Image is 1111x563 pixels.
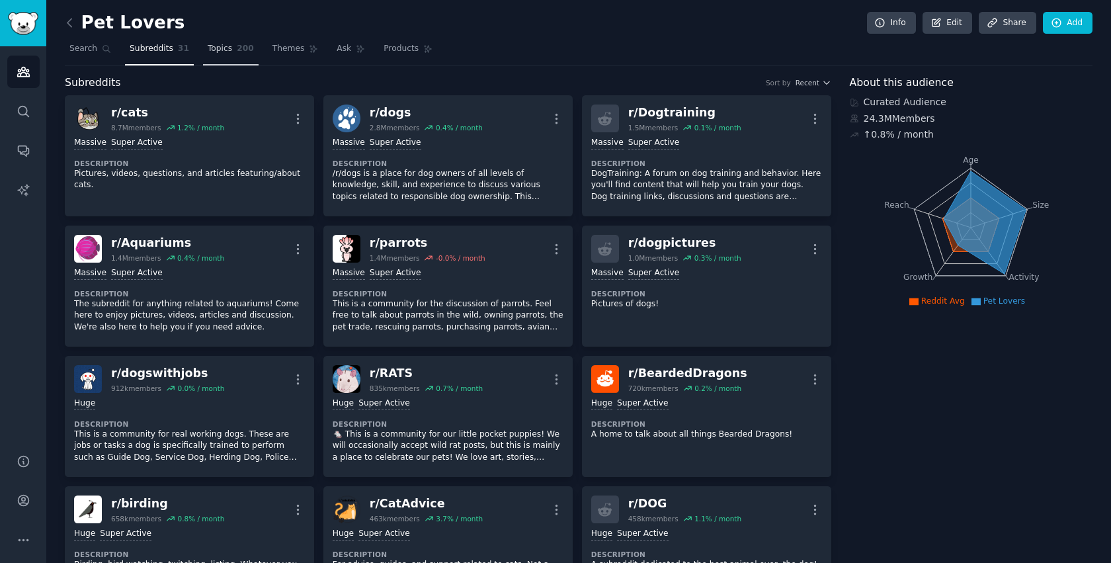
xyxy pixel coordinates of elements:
[379,38,437,65] a: Products
[370,123,420,132] div: 2.8M members
[333,159,563,168] dt: Description
[111,267,163,280] div: Super Active
[332,38,370,65] a: Ask
[333,289,563,298] dt: Description
[370,514,420,523] div: 463k members
[111,235,224,251] div: r/ Aquariums
[333,137,365,150] div: Massive
[979,12,1036,34] a: Share
[628,384,679,393] div: 720k members
[333,235,360,263] img: parrots
[867,12,916,34] a: Info
[111,514,161,523] div: 658k members
[74,365,102,393] img: dogswithjobs
[591,550,822,559] dt: Description
[1043,12,1092,34] a: Add
[125,38,194,65] a: Subreddits31
[74,528,95,541] div: Huge
[74,496,102,523] img: birding
[74,105,102,132] img: cats
[617,398,669,410] div: Super Active
[333,419,563,429] dt: Description
[74,550,305,559] dt: Description
[111,105,224,121] div: r/ cats
[591,298,822,310] p: Pictures of dogs!
[333,429,563,464] p: 🐁 This is a community for our little pocket puppies! We will occasionally accept wild rat posts, ...
[591,168,822,203] p: DogTraining: A forum on dog training and behavior. Here you'll find content that will help you tr...
[177,123,224,132] div: 1.2 % / month
[884,200,909,209] tspan: Reach
[177,514,224,523] div: 0.8 % / month
[694,384,741,393] div: 0.2 % / month
[323,226,573,347] a: parrotsr/parrots1.4Mmembers-0.0% / monthMassiveSuper ActiveDescriptionThis is a community for the...
[333,398,354,410] div: Huge
[370,267,421,280] div: Super Active
[74,298,305,333] p: The subreddit for anything related to aquariums! Come here to enjoy pictures, videos, articles an...
[111,496,224,512] div: r/ birding
[628,137,680,150] div: Super Active
[628,253,679,263] div: 1.0M members
[591,528,612,541] div: Huge
[850,95,1093,109] div: Curated Audience
[74,267,106,280] div: Massive
[591,398,612,410] div: Huge
[370,253,420,263] div: 1.4M members
[436,384,483,393] div: 0.7 % / month
[370,137,421,150] div: Super Active
[74,419,305,429] dt: Description
[333,528,354,541] div: Huge
[100,528,151,541] div: Super Active
[111,253,161,263] div: 1.4M members
[74,398,95,410] div: Huge
[963,155,979,165] tspan: Age
[177,253,224,263] div: 0.4 % / month
[74,429,305,464] p: This is a community for real working dogs. These are jobs or tasks a dog is specifically trained ...
[333,365,360,393] img: RATS
[272,43,305,55] span: Themes
[111,384,161,393] div: 912k members
[384,43,419,55] span: Products
[370,105,483,121] div: r/ dogs
[333,267,365,280] div: Massive
[617,528,669,541] div: Super Active
[436,253,485,263] div: -0.0 % / month
[1008,273,1039,282] tspan: Activity
[766,78,791,87] div: Sort by
[65,356,314,477] a: dogswithjobsr/dogswithjobs912kmembers0.0% / monthHugeDescriptionThis is a community for real work...
[358,398,410,410] div: Super Active
[358,528,410,541] div: Super Active
[74,159,305,168] dt: Description
[130,43,173,55] span: Subreddits
[694,514,741,523] div: 1.1 % / month
[370,235,485,251] div: r/ parrots
[208,43,232,55] span: Topics
[921,296,965,306] span: Reddit Avg
[65,226,314,347] a: Aquariumsr/Aquariums1.4Mmembers0.4% / monthMassiveSuper ActiveDescriptionThe subreddit for anythi...
[111,137,163,150] div: Super Active
[436,514,483,523] div: 3.7 % / month
[8,12,38,35] img: GummySearch logo
[203,38,259,65] a: Topics200
[796,78,831,87] button: Recent
[333,550,563,559] dt: Description
[591,137,624,150] div: Massive
[333,105,360,132] img: dogs
[591,429,822,441] p: A home to talk about all things Bearded Dragons!
[111,365,224,382] div: r/ dogswithjobs
[923,12,972,34] a: Edit
[74,235,102,263] img: Aquariums
[628,235,741,251] div: r/ dogpictures
[628,105,741,121] div: r/ Dogtraining
[582,356,831,477] a: BeardedDragonsr/BeardedDragons720kmembers0.2% / monthHugeSuper ActiveDescriptionA home to talk ab...
[628,365,747,382] div: r/ BeardedDragons
[333,496,360,523] img: CatAdvice
[65,75,121,91] span: Subreddits
[628,514,679,523] div: 458k members
[850,75,954,91] span: About this audience
[436,123,483,132] div: 0.4 % / month
[177,384,224,393] div: 0.0 % / month
[237,43,254,55] span: 200
[370,365,483,382] div: r/ RATS
[268,38,323,65] a: Themes
[628,267,680,280] div: Super Active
